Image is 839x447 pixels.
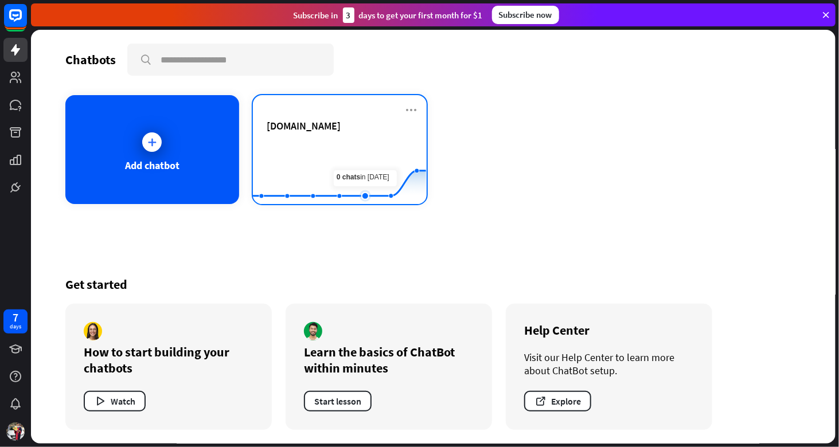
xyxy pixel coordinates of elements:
div: Subscribe in days to get your first month for $1 [294,7,483,23]
button: Start lesson [304,391,372,411]
div: Add chatbot [125,159,179,172]
img: author [84,322,102,340]
button: Explore [524,391,591,411]
div: Get started [65,276,801,292]
button: Watch [84,391,146,411]
div: Visit our Help Center to learn more about ChatBot setup. [524,351,694,377]
div: days [10,323,21,331]
div: 3 [343,7,354,23]
a: 7 days [3,309,28,334]
div: Subscribe now [492,6,559,24]
div: Chatbots [65,52,116,68]
div: Help Center [524,322,694,338]
div: Learn the basics of ChatBot within minutes [304,344,474,376]
div: How to start building your chatbots [84,344,253,376]
span: anphucconstruction.com [267,119,341,132]
img: author [304,322,322,340]
button: Open LiveChat chat widget [9,5,44,39]
div: 7 [13,312,18,323]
